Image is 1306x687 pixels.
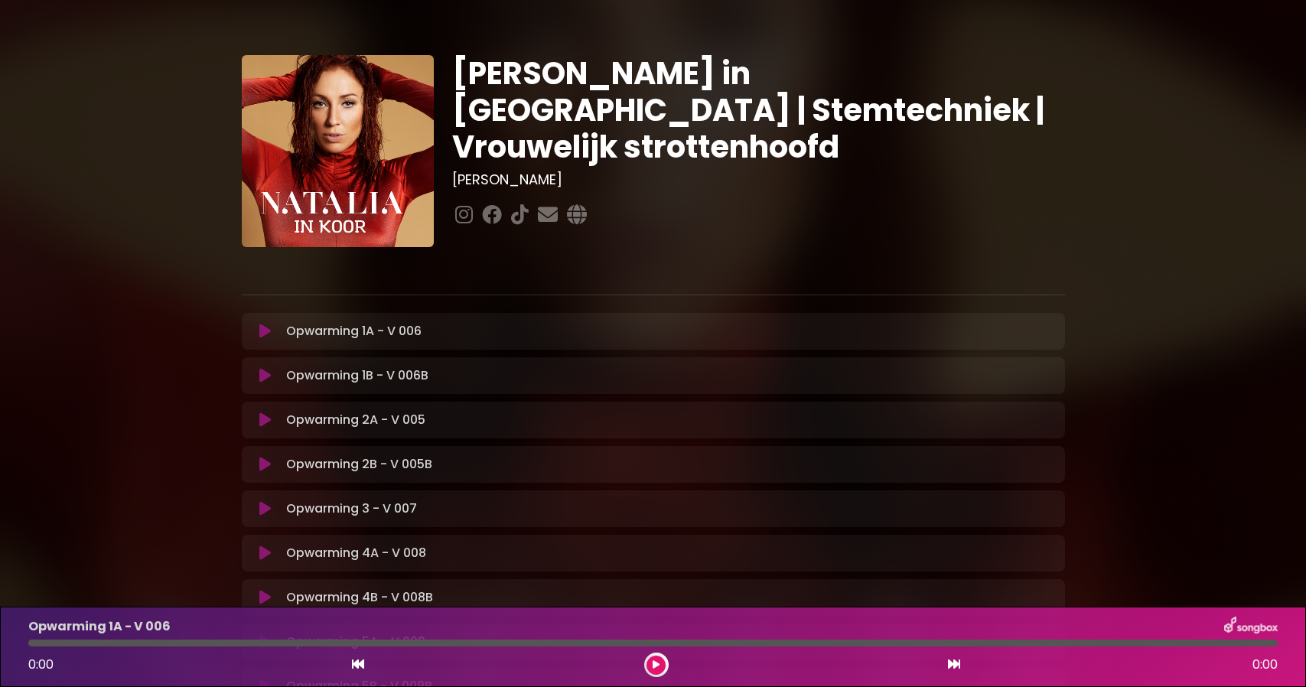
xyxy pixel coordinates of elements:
[286,366,428,385] p: Opwarming 1B - V 006B
[28,656,54,673] span: 0:00
[286,455,432,474] p: Opwarming 2B - V 005B
[452,171,1065,188] h3: [PERSON_NAME]
[28,617,171,636] p: Opwarming 1A - V 006
[1224,617,1278,637] img: songbox-logo-white.png
[286,588,433,607] p: Opwarming 4B - V 008B
[286,411,425,429] p: Opwarming 2A - V 005
[242,55,434,247] img: YTVS25JmS9CLUqXqkEhs
[286,322,422,340] p: Opwarming 1A - V 006
[286,544,426,562] p: Opwarming 4A - V 008
[1252,656,1278,674] span: 0:00
[286,500,417,518] p: Opwarming 3 - V 007
[452,55,1065,165] h1: [PERSON_NAME] in [GEOGRAPHIC_DATA] | Stemtechniek | Vrouwelijk strottenhoofd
